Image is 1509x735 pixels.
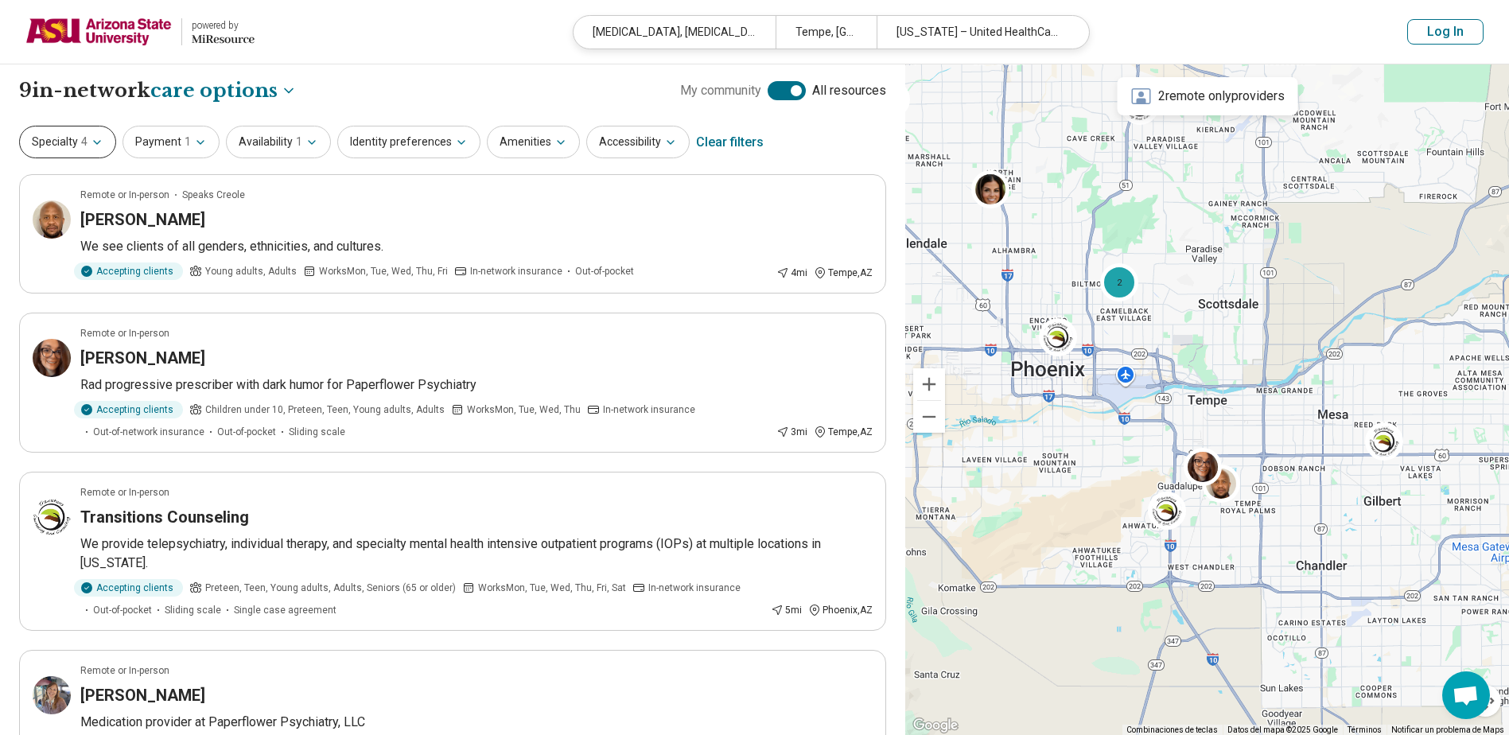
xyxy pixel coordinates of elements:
[1348,725,1382,734] a: Términos (se abre en una nueva pestaña)
[205,581,456,595] span: Preteen, Teen, Young adults, Adults, Seniors (65 or older)
[1100,263,1138,301] div: 2
[648,581,741,595] span: In-network insurance
[913,368,945,400] button: Ampliar
[1227,725,1338,734] span: Datos del mapa ©2025 Google
[487,126,580,158] button: Amenities
[80,375,873,395] p: Rad progressive prescriber with dark humor for Paperflower Psychiatry
[877,16,1079,49] div: [US_STATE] – United HealthCare Student Resources
[467,402,581,417] span: Works Mon, Tue, Wed, Thu
[74,401,183,418] div: Accepting clients
[93,425,204,439] span: Out-of-network insurance
[80,347,205,369] h3: [PERSON_NAME]
[80,535,873,573] p: We provide telepsychiatry, individual therapy, and specialty mental health intensive outpatient p...
[150,77,297,104] button: Care options
[74,579,183,597] div: Accepting clients
[771,603,802,617] div: 5 mi
[296,134,302,150] span: 1
[80,663,169,678] p: Remote or In-person
[478,581,626,595] span: Works Mon, Tue, Wed, Thu, Fri, Sat
[192,18,255,33] div: powered by
[1391,725,1504,734] a: Notificar un problema de Maps
[289,425,345,439] span: Sliding scale
[575,264,634,278] span: Out-of-pocket
[25,13,255,51] a: Arizona State Universitypowered by
[165,603,221,617] span: Sliding scale
[80,188,169,202] p: Remote or In-person
[150,77,278,104] span: care options
[776,425,807,439] div: 3 mi
[25,13,172,51] img: Arizona State University
[74,262,183,280] div: Accepting clients
[185,134,191,150] span: 1
[80,485,169,500] p: Remote or In-person
[1407,19,1484,45] button: Log In
[80,506,249,528] h3: Transitions Counseling
[808,603,873,617] div: Phoenix , AZ
[80,326,169,340] p: Remote or In-person
[319,264,448,278] span: Works Mon, Tue, Wed, Thu, Fri
[776,266,807,280] div: 4 mi
[81,134,88,150] span: 4
[696,123,764,161] div: Clear filters
[470,264,562,278] span: In-network insurance
[586,126,690,158] button: Accessibility
[574,16,776,49] div: [MEDICAL_DATA], [MEDICAL_DATA], [MEDICAL_DATA] (OCD)
[603,402,695,417] span: In-network insurance
[123,126,220,158] button: Payment1
[80,684,205,706] h3: [PERSON_NAME]
[19,126,116,158] button: Specialty4
[1117,77,1297,115] div: 2 remote only providers
[182,188,245,202] span: Speaks Creole
[80,208,205,231] h3: [PERSON_NAME]
[234,603,336,617] span: Single case agreement
[80,237,873,256] p: We see clients of all genders, ethnicities, and cultures.
[776,16,877,49] div: Tempe, [GEOGRAPHIC_DATA]
[680,81,761,100] span: My community
[80,713,873,732] p: Medication provider at Paperflower Psychiatry, LLC
[814,425,873,439] div: Tempe , AZ
[226,126,331,158] button: Availability1
[217,425,276,439] span: Out-of-pocket
[19,77,297,104] h1: 9 in-network
[337,126,480,158] button: Identity preferences
[814,266,873,280] div: Tempe , AZ
[913,401,945,433] button: Reducir
[93,603,152,617] span: Out-of-pocket
[1442,671,1490,719] div: Chat abierto
[205,264,297,278] span: Young adults, Adults
[812,81,886,100] span: All resources
[205,402,445,417] span: Children under 10, Preteen, Teen, Young adults, Adults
